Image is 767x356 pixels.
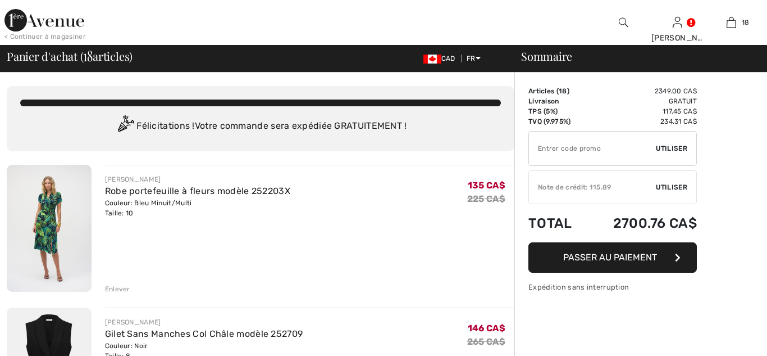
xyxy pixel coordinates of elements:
a: Gilet Sans Manches Col Châle modèle 252709 [105,328,303,339]
a: Se connecter [673,17,682,28]
span: FR [467,55,481,62]
input: Code promo [529,132,656,165]
div: Enlever [105,284,130,294]
span: 18 [83,48,93,62]
span: CAD [423,55,460,62]
span: Panier d'achat ( articles) [7,51,133,62]
a: 18 [705,16,757,29]
td: 2349.00 CA$ [586,86,697,96]
span: Utiliser [656,182,687,192]
a: Robe portefeuille à fleurs modèle 252203X [105,186,290,196]
td: TPS (5%) [528,106,586,116]
td: 117.45 CA$ [586,106,697,116]
img: Congratulation2.svg [114,115,136,138]
span: 18 [559,87,567,95]
div: [PERSON_NAME] [651,32,704,44]
td: Gratuit [586,96,697,106]
div: < Continuer à magasiner [4,31,86,42]
img: Mon panier [727,16,736,29]
span: Passer au paiement [563,252,657,263]
td: Articles ( ) [528,86,586,96]
div: [PERSON_NAME] [105,317,303,327]
td: Livraison [528,96,586,106]
img: Canadian Dollar [423,55,441,64]
img: 1ère Avenue [4,9,84,31]
span: 18 [742,17,750,28]
td: Total [528,204,586,242]
div: Note de crédit: 115.89 [529,182,656,192]
td: 2700.76 CA$ [586,204,697,242]
td: 234.31 CA$ [586,116,697,127]
div: [PERSON_NAME] [105,174,290,184]
span: 146 CA$ [468,323,505,334]
s: 265 CA$ [467,336,505,347]
img: Robe portefeuille à fleurs modèle 252203X [7,165,92,292]
div: Expédition sans interruption [528,282,697,292]
s: 225 CA$ [467,193,505,204]
img: recherche [619,16,628,29]
div: Félicitations ! Votre commande sera expédiée GRATUITEMENT ! [20,115,501,138]
span: Utiliser [656,143,687,154]
img: Mes infos [673,16,682,29]
div: Sommaire [508,51,760,62]
button: Passer au paiement [528,242,697,273]
div: Couleur: Bleu Minuit/Multi Taille: 10 [105,198,290,218]
span: 135 CA$ [468,180,505,191]
td: TVQ (9.975%) [528,116,586,127]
